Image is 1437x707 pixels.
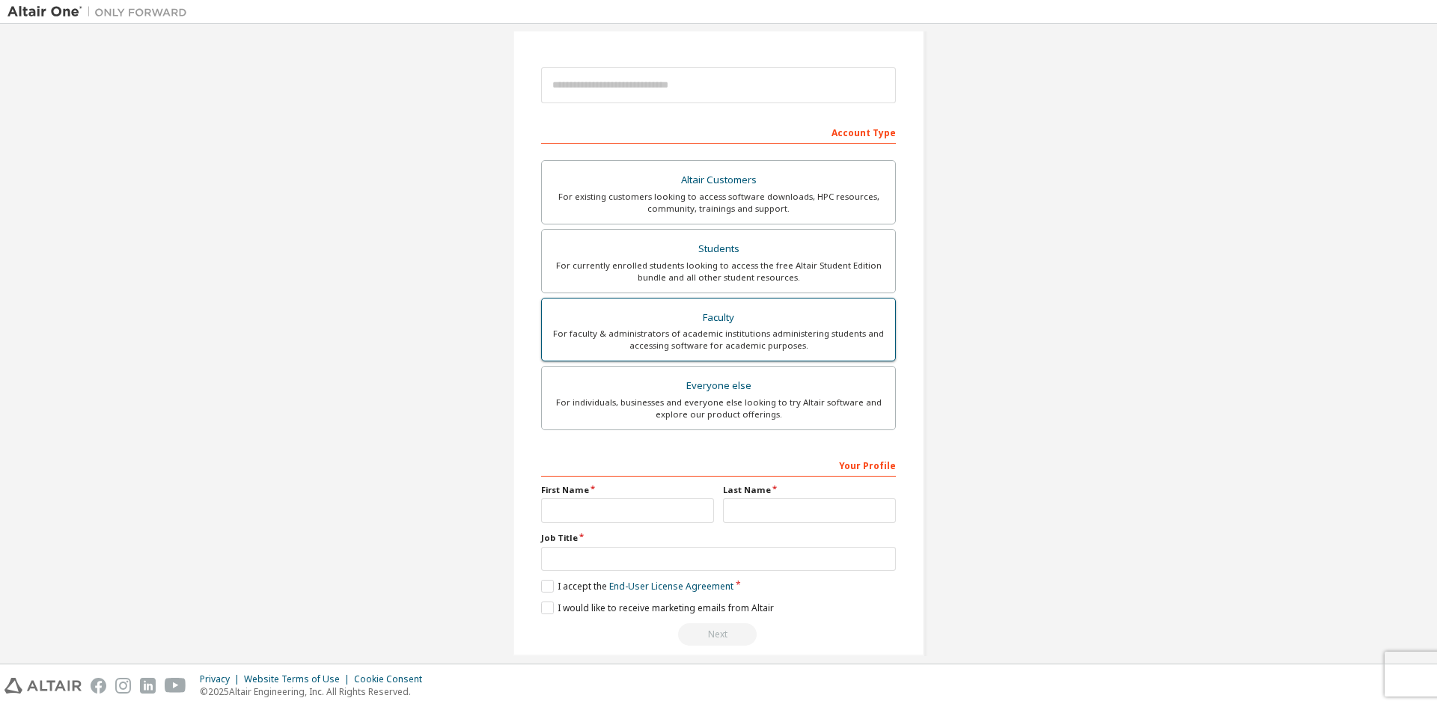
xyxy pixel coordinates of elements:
div: Privacy [200,673,244,685]
img: linkedin.svg [140,678,156,694]
div: Altair Customers [551,170,886,191]
div: For faculty & administrators of academic institutions administering students and accessing softwa... [551,328,886,352]
label: I accept the [541,580,733,593]
div: Account Type [541,120,896,144]
img: Altair One [7,4,195,19]
div: Your Profile [541,453,896,477]
label: First Name [541,484,714,496]
img: altair_logo.svg [4,678,82,694]
div: Everyone else [551,376,886,397]
label: Job Title [541,532,896,544]
a: End-User License Agreement [609,580,733,593]
img: instagram.svg [115,678,131,694]
img: facebook.svg [91,678,106,694]
div: For existing customers looking to access software downloads, HPC resources, community, trainings ... [551,191,886,215]
div: For currently enrolled students looking to access the free Altair Student Edition bundle and all ... [551,260,886,284]
div: Read and acccept EULA to continue [541,623,896,646]
div: For individuals, businesses and everyone else looking to try Altair software and explore our prod... [551,397,886,420]
div: Cookie Consent [354,673,431,685]
p: © 2025 Altair Engineering, Inc. All Rights Reserved. [200,685,431,698]
div: Website Terms of Use [244,673,354,685]
div: Students [551,239,886,260]
div: Faculty [551,307,886,328]
img: youtube.svg [165,678,186,694]
label: Last Name [723,484,896,496]
label: I would like to receive marketing emails from Altair [541,602,774,614]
